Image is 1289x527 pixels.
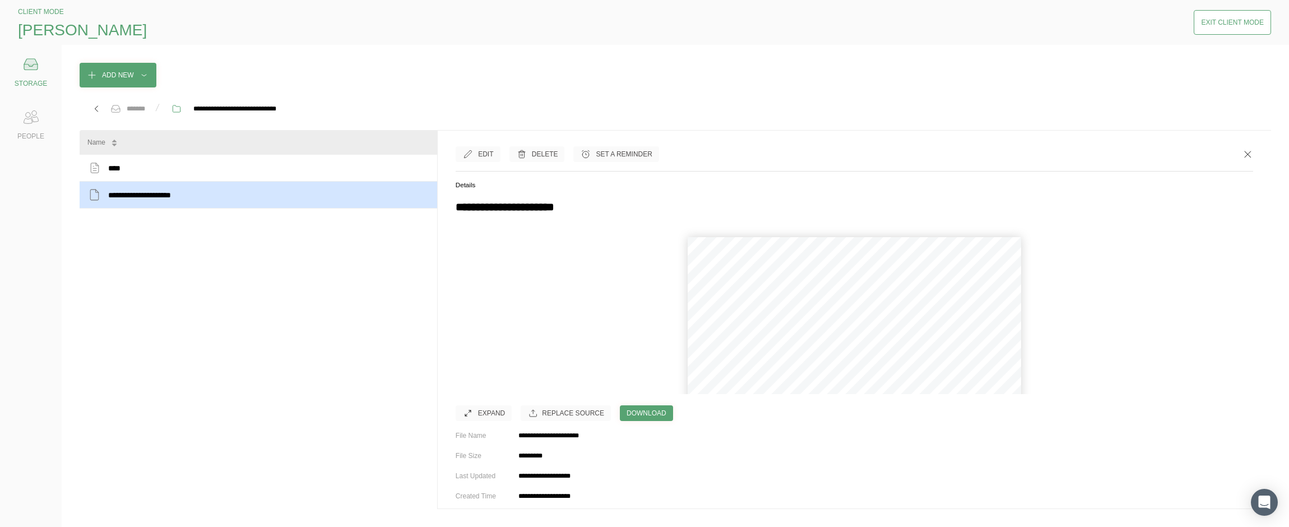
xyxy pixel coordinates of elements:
div: PEOPLE [17,131,44,142]
div: Set a Reminder [596,149,652,160]
div: Replace Source [542,408,604,419]
div: Created Time [456,491,509,502]
button: Add New [80,63,156,87]
button: Set a Reminder [573,146,659,162]
button: Download [620,405,673,421]
h5: Details [456,180,1253,190]
span: [PERSON_NAME] [18,21,147,39]
div: Edit [478,149,493,160]
div: Name [87,137,105,148]
div: Last Updated [456,470,509,482]
div: STORAGE [15,78,47,89]
div: Open Intercom Messenger [1251,489,1278,516]
div: File Name [456,430,509,441]
div: File Size [456,450,509,461]
div: Exit Client Mode [1201,17,1264,28]
div: Download [627,408,666,419]
button: Delete [509,146,565,162]
div: Add New [102,70,134,81]
div: Delete [532,149,558,160]
button: Exit Client Mode [1194,10,1271,35]
div: Expand [478,408,505,419]
button: Edit [456,146,500,162]
span: CLIENT MODE [18,8,64,16]
button: Expand [456,405,512,421]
